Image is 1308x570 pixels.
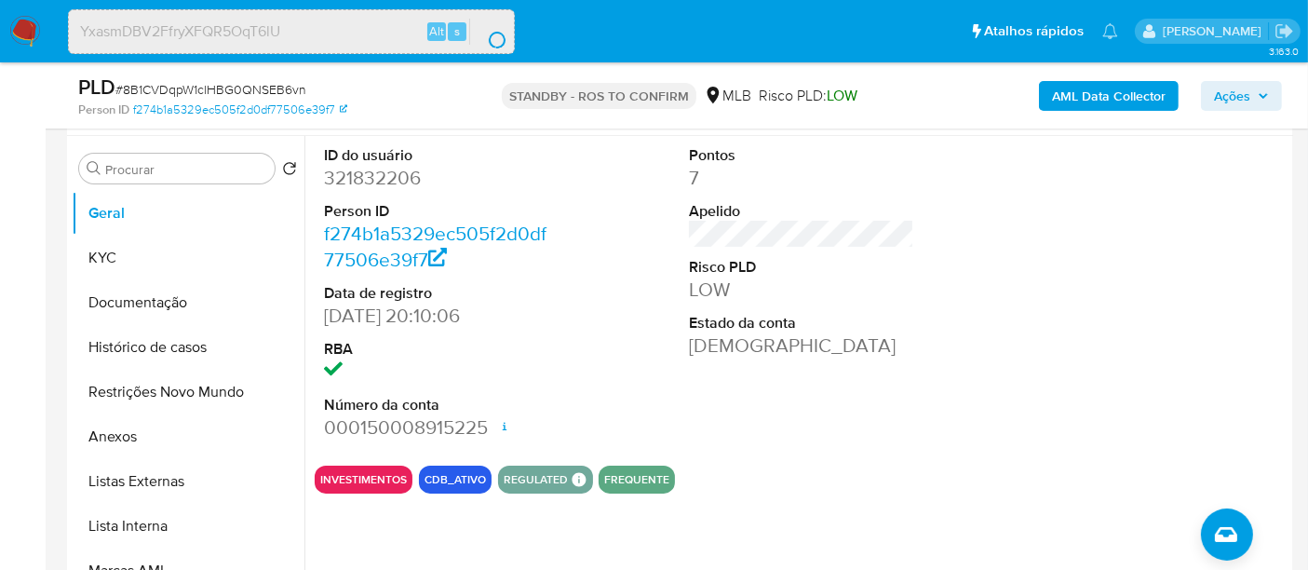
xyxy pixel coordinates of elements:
span: Ações [1214,81,1250,111]
button: Geral [72,191,304,236]
a: Notificações [1102,23,1118,39]
input: Pesquise usuários ou casos... [69,20,514,44]
dt: Apelido [689,201,914,222]
button: Restrições Novo Mundo [72,370,304,414]
button: Histórico de casos [72,325,304,370]
button: AML Data Collector [1039,81,1179,111]
dd: 7 [689,165,914,191]
b: AML Data Collector [1052,81,1166,111]
b: Person ID [78,102,129,118]
input: Procurar [105,161,267,178]
span: LOW [827,85,857,106]
button: Documentação [72,280,304,325]
dt: Número da conta [324,395,549,415]
dt: Pontos [689,145,914,166]
span: # 8B1CVDqpW1clHBG0QNSEB6vn [115,80,306,99]
a: Sair [1274,21,1294,41]
dt: Data de registro [324,283,549,304]
a: f274b1a5329ec505f2d0df77506e39f7 [133,102,347,118]
b: PLD [78,72,115,102]
dt: Person ID [324,201,549,222]
span: s [454,22,460,40]
dt: ID do usuário [324,145,549,166]
dd: LOW [689,277,914,303]
button: Anexos [72,414,304,459]
button: Listas Externas [72,459,304,504]
dd: 000150008915225 [324,414,549,441]
div: MLB [704,86,751,106]
button: KYC [72,236,304,280]
p: STANDBY - ROS TO CONFIRM [502,83,696,109]
button: search-icon [469,19,507,45]
span: Atalhos rápidos [984,21,1084,41]
dt: Risco PLD [689,257,914,278]
dd: 321832206 [324,165,549,191]
button: Ações [1201,81,1282,111]
button: Retornar ao pedido padrão [282,161,297,182]
span: Risco PLD: [759,86,857,106]
dd: [DEMOGRAPHIC_DATA] [689,332,914,359]
dt: RBA [324,339,549,360]
a: f274b1a5329ec505f2d0df77506e39f7 [324,220,546,273]
span: Alt [429,22,444,40]
span: 3.163.0 [1269,44,1299,59]
button: Procurar [87,161,101,176]
p: erico.trevizan@mercadopago.com.br [1163,22,1268,40]
button: Lista Interna [72,504,304,549]
dt: Estado da conta [689,313,914,333]
dd: [DATE] 20:10:06 [324,303,549,329]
